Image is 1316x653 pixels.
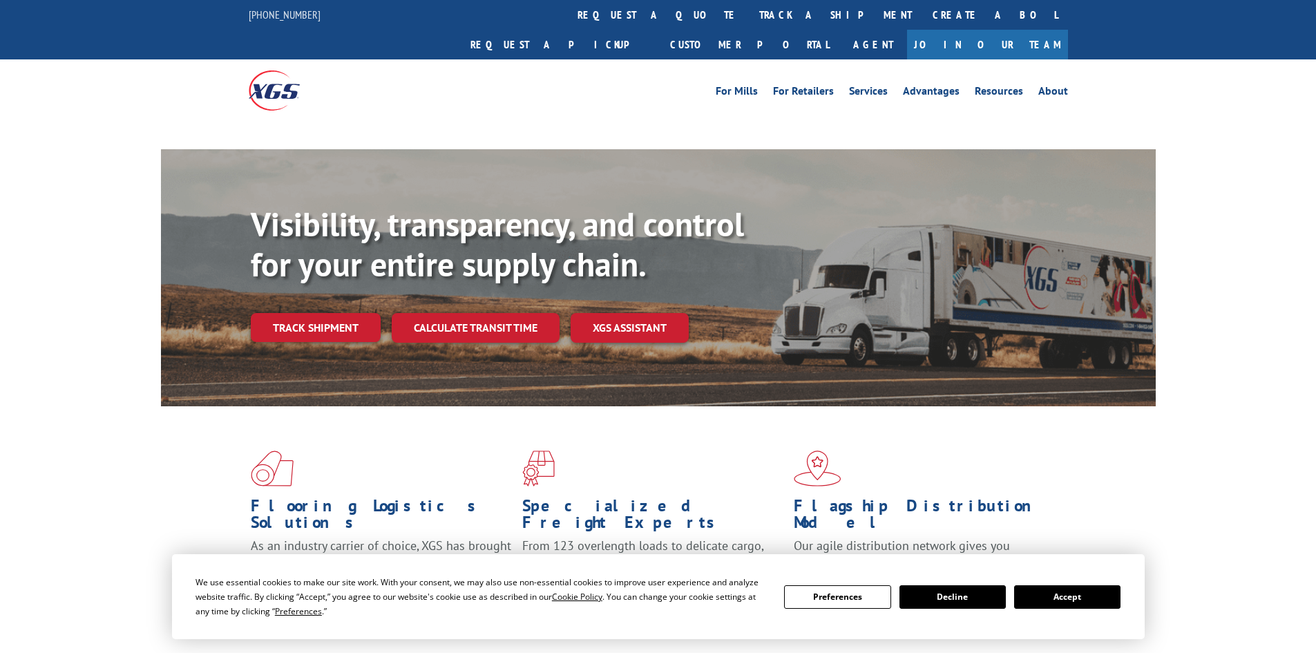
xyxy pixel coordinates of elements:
a: Join Our Team [907,30,1068,59]
b: Visibility, transparency, and control for your entire supply chain. [251,202,744,285]
a: XGS ASSISTANT [571,313,689,343]
h1: Specialized Freight Experts [522,498,783,538]
a: For Mills [716,86,758,101]
a: Services [849,86,888,101]
span: Cookie Policy [552,591,602,603]
a: About [1038,86,1068,101]
button: Decline [899,585,1006,609]
p: From 123 overlength loads to delicate cargo, our experienced staff knows the best way to move you... [522,538,783,599]
img: xgs-icon-total-supply-chain-intelligence-red [251,451,294,486]
a: Advantages [903,86,960,101]
span: Our agile distribution network gives you nationwide inventory management on demand. [794,538,1048,570]
img: xgs-icon-flagship-distribution-model-red [794,451,841,486]
h1: Flagship Distribution Model [794,498,1055,538]
button: Accept [1014,585,1120,609]
h1: Flooring Logistics Solutions [251,498,512,538]
img: xgs-icon-focused-on-flooring-red [522,451,555,486]
a: Request a pickup [460,30,660,59]
a: Track shipment [251,313,381,342]
span: As an industry carrier of choice, XGS has brought innovation and dedication to flooring logistics... [251,538,511,587]
a: For Retailers [773,86,834,101]
a: Resources [975,86,1023,101]
a: Agent [839,30,907,59]
div: We use essential cookies to make our site work. With your consent, we may also use non-essential ... [196,575,767,618]
button: Preferences [784,585,890,609]
a: Customer Portal [660,30,839,59]
div: Cookie Consent Prompt [172,554,1145,639]
span: Preferences [275,605,322,617]
a: [PHONE_NUMBER] [249,8,321,21]
a: Calculate transit time [392,313,560,343]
